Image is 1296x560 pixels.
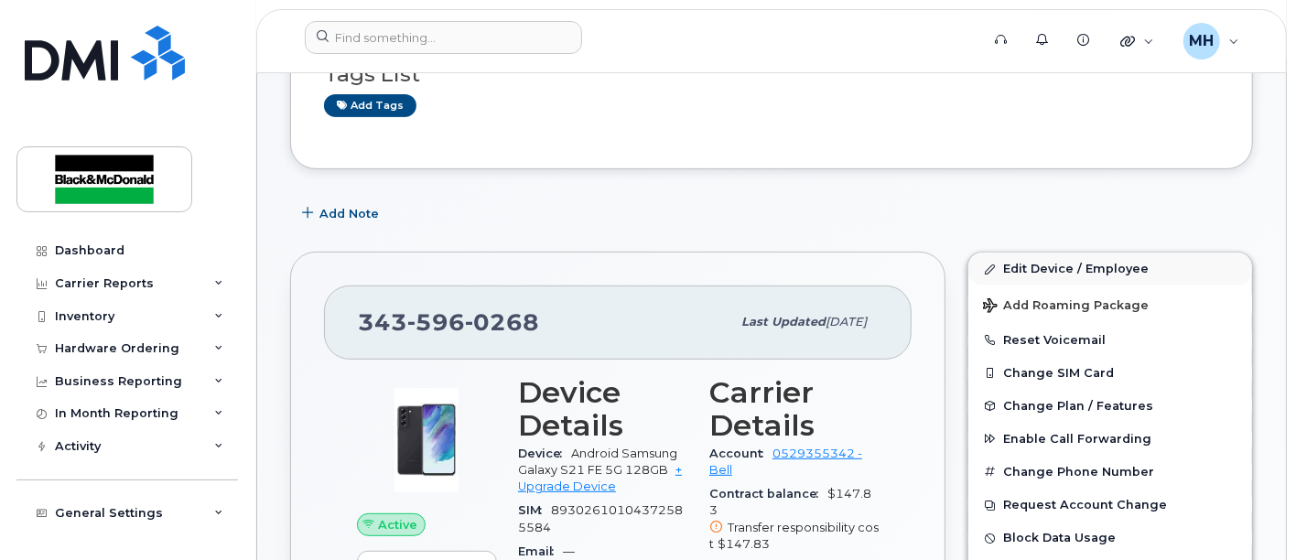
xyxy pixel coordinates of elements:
span: Enable Call Forwarding [1003,432,1151,446]
span: Add Note [319,205,379,222]
button: Request Account Change [968,489,1252,522]
span: Add Roaming Package [983,298,1149,316]
a: Edit Device / Employee [968,253,1252,285]
h3: Tags List [324,63,1219,86]
span: Android Samsung Galaxy S21 FE 5G 128GB [518,447,677,477]
span: $147.83 [709,487,879,553]
span: Last updated [741,315,826,328]
span: Account [709,447,772,460]
a: 0529355342 - Bell [709,447,862,477]
span: Device [518,447,571,460]
button: Enable Call Forwarding [968,423,1252,456]
span: Active [378,516,417,533]
button: Change Plan / Features [968,390,1252,423]
a: Add tags [324,94,416,117]
span: $147.83 [718,537,770,551]
h3: Carrier Details [709,376,879,442]
button: Block Data Usage [968,522,1252,555]
span: — [563,544,575,558]
span: 89302610104372585584 [518,503,683,533]
span: Email [518,544,563,558]
div: Quicklinks [1107,23,1167,59]
button: Reset Voicemail [968,324,1252,357]
button: Add Roaming Package [968,285,1252,323]
span: MH [1189,30,1214,52]
span: Contract balance [709,487,827,501]
div: Maria Hatzopoulos [1171,23,1252,59]
button: Add Note [290,197,394,230]
span: Transfer responsibility cost [709,521,879,551]
button: Change SIM Card [968,357,1252,390]
span: SIM [518,503,551,517]
span: 0268 [465,308,539,336]
img: image20231002-3703462-abbrul.jpeg [372,385,481,495]
input: Find something... [305,21,582,54]
span: [DATE] [826,315,867,328]
span: Change Plan / Features [1003,399,1153,413]
button: Change Phone Number [968,456,1252,489]
h3: Device Details [518,376,687,442]
span: 343 [358,308,539,336]
span: 596 [407,308,465,336]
